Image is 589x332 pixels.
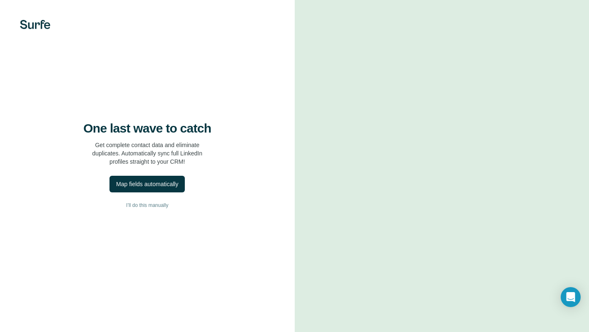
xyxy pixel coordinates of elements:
[20,20,50,29] img: Surfe's logo
[83,121,211,136] h4: One last wave to catch
[17,199,278,211] button: I’ll do this manually
[116,180,178,188] div: Map fields automatically
[561,287,581,307] div: Open Intercom Messenger
[109,176,185,192] button: Map fields automatically
[126,202,168,209] span: I’ll do this manually
[92,141,202,166] p: Get complete contact data and eliminate duplicates. Automatically sync full LinkedIn profiles str...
